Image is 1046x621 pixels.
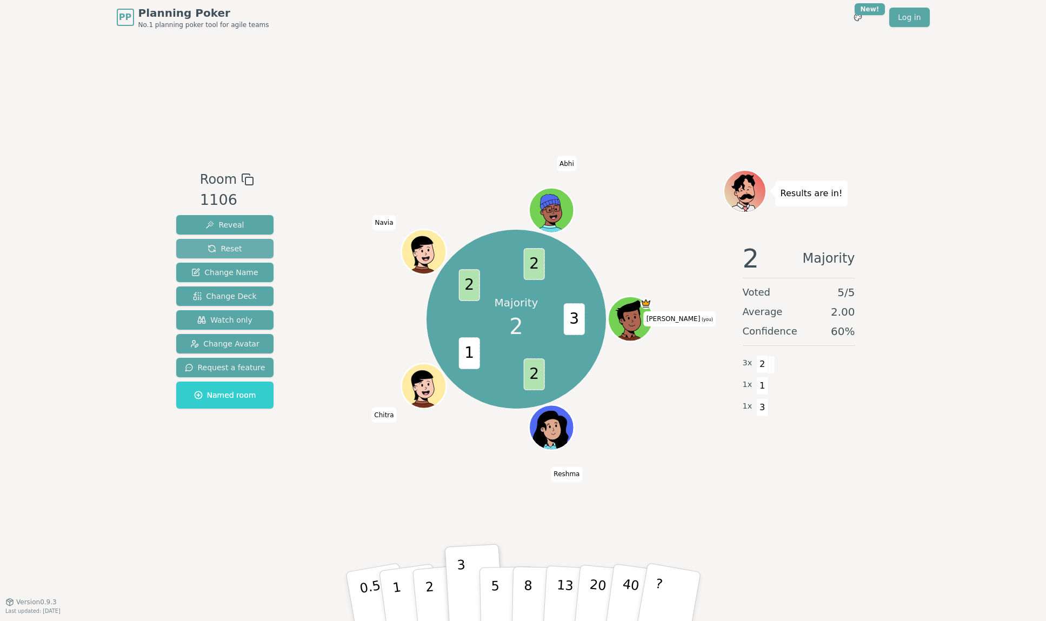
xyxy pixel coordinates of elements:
span: 2 [524,248,545,280]
span: Version 0.9.3 [16,598,57,606]
span: 1 [756,377,769,395]
div: New! [855,3,885,15]
button: Request a feature [176,358,274,377]
span: Room [200,170,237,189]
span: Matt is the host [640,298,651,309]
span: 1 x [743,379,752,391]
span: 2 [743,245,759,271]
span: Click to change your name [371,408,396,423]
span: Last updated: [DATE] [5,608,61,614]
span: 3 [564,303,585,335]
a: PPPlanning PokerNo.1 planning poker tool for agile teams [117,5,269,29]
span: Average [743,304,783,319]
span: PP [119,11,131,24]
span: Change Deck [193,291,256,302]
span: Voted [743,285,771,300]
span: (you) [700,317,713,322]
p: 3 [456,557,468,616]
span: 60 % [831,324,855,339]
span: Planning Poker [138,5,269,21]
span: Click to change your name [557,156,577,171]
span: Majority [803,245,855,271]
span: Reveal [205,219,244,230]
button: Change Name [176,263,274,282]
span: Click to change your name [644,311,716,326]
a: Log in [889,8,929,27]
span: Change Avatar [190,338,259,349]
span: Confidence [743,324,797,339]
span: 2 [756,355,769,373]
button: Named room [176,382,274,409]
span: Click to change your name [372,216,396,231]
span: 2 [509,310,523,343]
span: 2 [459,269,480,301]
button: Click to change your avatar [609,298,651,340]
div: 1106 [200,189,254,211]
span: Named room [194,390,256,400]
span: Reset [208,243,242,254]
button: Watch only [176,310,274,330]
span: Click to change your name [551,467,582,482]
p: Majority [495,295,538,310]
button: Version0.9.3 [5,598,57,606]
span: 5 / 5 [837,285,855,300]
span: 1 x [743,400,752,412]
button: Reveal [176,215,274,235]
button: Reset [176,239,274,258]
span: Change Name [191,267,258,278]
span: Watch only [197,315,252,325]
button: Change Avatar [176,334,274,353]
span: No.1 planning poker tool for agile teams [138,21,269,29]
p: Results are in! [781,186,843,201]
span: Request a feature [185,362,265,373]
button: Change Deck [176,286,274,306]
span: 1 [459,337,480,369]
span: 2.00 [831,304,855,319]
span: 2 [524,358,545,390]
span: 3 x [743,357,752,369]
span: 3 [756,398,769,417]
button: New! [848,8,868,27]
